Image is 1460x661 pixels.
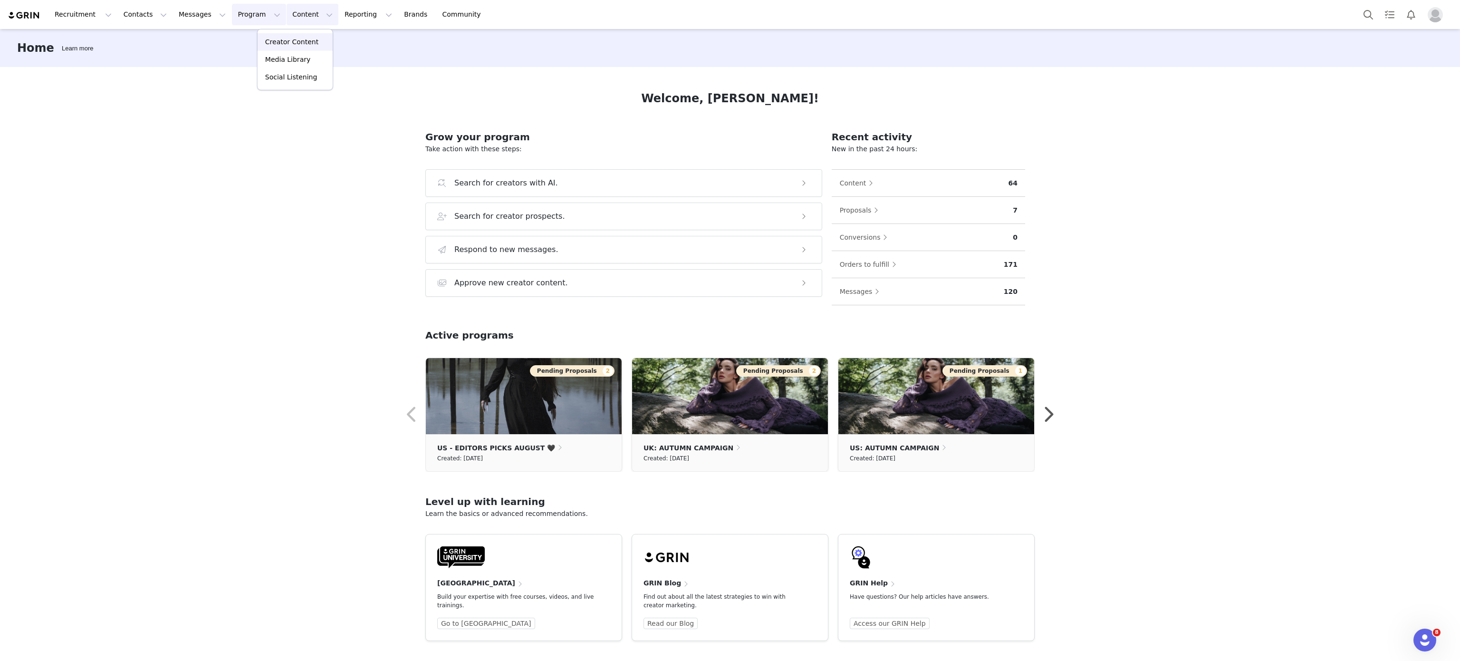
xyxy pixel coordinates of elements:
h4: [GEOGRAPHIC_DATA] [437,578,515,588]
button: Proposals [839,203,884,218]
div: Tooltip anchor [60,44,95,53]
button: Search [1358,4,1379,25]
p: 7 [1013,205,1018,215]
img: GRIN-help-icon.svg [850,546,873,569]
p: 0 [1013,233,1018,243]
img: da98ffa4-0cda-4887-af92-c2d9c9bedc6c.jpg [838,358,1034,434]
small: Created: [DATE] [644,453,689,464]
small: Created: [DATE] [437,453,483,464]
button: Respond to new messages. [425,236,822,263]
h4: GRIN Help [850,578,888,588]
button: Content [287,4,338,25]
img: grin-logo-black.svg [644,546,691,569]
button: Approve new creator content. [425,269,822,297]
img: da98ffa4-0cda-4887-af92-c2d9c9bedc6c.jpg [632,358,828,434]
h2: Grow your program [425,130,822,144]
p: Media Library [265,55,310,65]
p: US: AUTUMN CAMPAIGN [850,443,939,453]
button: Recruitment [49,4,117,25]
a: Read our Blog [644,618,698,629]
button: Conversions [839,230,893,245]
p: Social Listening [265,72,317,82]
button: Pending Proposals2 [530,365,615,377]
button: Search for creator prospects. [425,203,822,230]
button: Content [839,175,878,191]
p: Have questions? Our help articles have answers. [850,593,1008,601]
h3: Search for creator prospects. [454,211,565,222]
button: Messages [173,4,231,25]
p: US - EDITORS PICKS AUGUST 🖤 [437,443,555,453]
h2: Level up with learning [425,495,1035,509]
h3: Approve new creator content. [454,277,568,289]
img: grin logo [8,11,41,20]
img: GRIN-University-Logo-Black.svg [437,546,485,569]
p: 64 [1009,178,1018,188]
p: Creator Content [265,37,318,47]
h1: Welcome, [PERSON_NAME]! [641,90,819,107]
h2: Active programs [425,328,514,342]
button: Messages [839,284,884,299]
h2: Recent activity [832,130,1025,144]
button: Orders to fulfill [839,257,901,272]
a: Brands [398,4,436,25]
p: Learn the basics or advanced recommendations. [425,509,1035,519]
p: Take action with these steps: [425,144,822,154]
p: 120 [1004,287,1018,297]
p: 171 [1004,260,1018,270]
p: Find out about all the latest strategies to win with creator marketing. [644,593,801,610]
span: 8 [1433,629,1441,636]
h3: Respond to new messages. [454,244,558,255]
img: 904b91b4-ad20-49d0-a971-2b22043b052f.jpg [426,358,622,434]
a: Community [437,4,491,25]
iframe: Intercom live chat [1413,629,1436,651]
button: Program [232,4,286,25]
a: Access our GRIN Help [850,618,930,629]
button: Reporting [339,4,398,25]
button: Search for creators with AI. [425,169,822,197]
img: placeholder-profile.jpg [1428,7,1443,22]
a: Tasks [1379,4,1400,25]
button: Profile [1422,7,1452,22]
h4: GRIN Blog [644,578,681,588]
small: Created: [DATE] [850,453,895,464]
a: Go to [GEOGRAPHIC_DATA] [437,618,535,629]
button: Notifications [1401,4,1422,25]
h3: Search for creators with AI. [454,177,558,189]
h3: Home [17,39,54,57]
button: Pending Proposals2 [736,365,821,377]
button: Pending Proposals1 [942,365,1027,377]
button: Contacts [118,4,173,25]
p: Build your expertise with free courses, videos, and live trainings. [437,593,595,610]
p: UK: AUTUMN CAMPAIGN [644,443,733,453]
p: New in the past 24 hours: [832,144,1025,154]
